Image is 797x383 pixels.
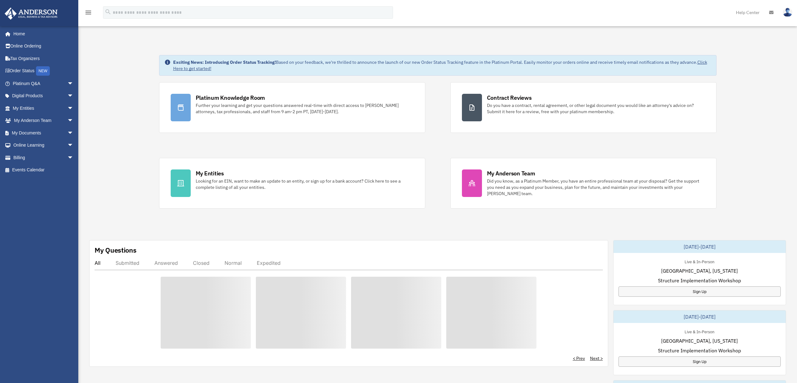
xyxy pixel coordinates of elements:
div: My Entities [196,169,224,177]
span: arrow_drop_down [67,127,80,139]
a: < Prev [573,355,585,361]
a: Contract Reviews Do you have a contract, rental agreement, or other legal document you would like... [450,82,717,133]
div: NEW [36,66,50,76]
a: Click Here to get started! [173,59,707,71]
div: Closed [193,260,210,266]
div: Did you know, as a Platinum Member, you have an entire professional team at your disposal? Get th... [487,178,705,197]
i: search [105,8,111,15]
span: arrow_drop_down [67,102,80,115]
a: Online Learningarrow_drop_down [4,139,83,152]
a: menu [85,11,92,16]
span: arrow_drop_down [67,139,80,152]
div: My Anderson Team [487,169,535,177]
span: arrow_drop_down [67,77,80,90]
div: Live & In-Person [680,328,719,335]
div: Looking for an EIN, want to make an update to an entity, or sign up for a bank account? Click her... [196,178,414,190]
span: arrow_drop_down [67,151,80,164]
div: Normal [225,260,242,266]
div: [DATE]-[DATE] [613,240,786,253]
a: Home [4,28,80,40]
a: Sign Up [618,356,781,367]
a: Next > [590,355,603,361]
div: Live & In-Person [680,258,719,265]
div: Further your learning and get your questions answered real-time with direct access to [PERSON_NAM... [196,102,414,115]
a: My Anderson Team Did you know, as a Platinum Member, you have an entire professional team at your... [450,158,717,209]
a: Digital Productsarrow_drop_down [4,90,83,102]
a: Order StatusNEW [4,65,83,78]
span: [GEOGRAPHIC_DATA], [US_STATE] [661,337,738,345]
div: Based on your feedback, we're thrilled to announce the launch of our new Order Status Tracking fe... [173,59,711,72]
div: Answered [154,260,178,266]
div: Submitted [116,260,139,266]
a: Billingarrow_drop_down [4,151,83,164]
a: My Entitiesarrow_drop_down [4,102,83,114]
div: My Questions [95,245,137,255]
div: Expedited [257,260,281,266]
i: menu [85,9,92,16]
span: arrow_drop_down [67,114,80,127]
span: arrow_drop_down [67,90,80,103]
a: Platinum Knowledge Room Further your learning and get your questions answered real-time with dire... [159,82,425,133]
span: [GEOGRAPHIC_DATA], [US_STATE] [661,267,738,275]
div: Contract Reviews [487,94,532,102]
a: My Documentsarrow_drop_down [4,127,83,139]
span: Structure Implementation Workshop [658,347,741,354]
a: Online Ordering [4,40,83,53]
img: Anderson Advisors Platinum Portal [3,8,60,20]
div: [DATE]-[DATE] [613,310,786,323]
span: Structure Implementation Workshop [658,277,741,284]
a: Events Calendar [4,164,83,176]
div: Platinum Knowledge Room [196,94,265,102]
a: My Entities Looking for an EIN, want to make an update to an entity, or sign up for a bank accoun... [159,158,425,209]
strong: Exciting News: Introducing Order Status Tracking! [173,59,276,65]
div: Do you have a contract, rental agreement, or other legal document you would like an attorney's ad... [487,102,705,115]
a: My Anderson Teamarrow_drop_down [4,114,83,127]
a: Platinum Q&Aarrow_drop_down [4,77,83,90]
a: Tax Organizers [4,52,83,65]
div: All [95,260,101,266]
a: Sign Up [618,286,781,297]
img: User Pic [783,8,792,17]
